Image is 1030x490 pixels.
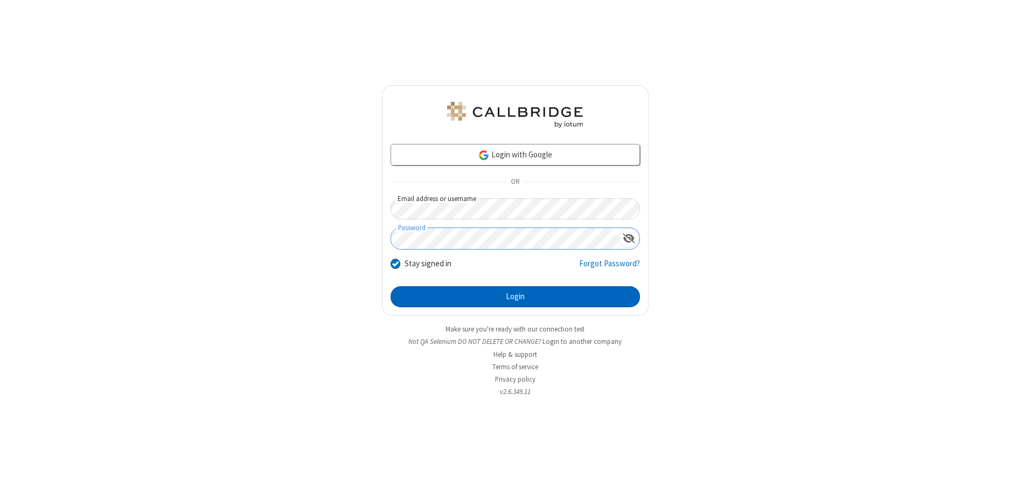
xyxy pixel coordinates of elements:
button: Login [391,286,640,308]
button: Login to another company [542,336,622,347]
a: Forgot Password? [579,258,640,278]
input: Email address or username [391,198,640,219]
input: Password [391,228,618,249]
img: google-icon.png [478,149,490,161]
li: Not QA Selenium DO NOT DELETE OR CHANGE? [382,336,649,347]
img: QA Selenium DO NOT DELETE OR CHANGE [445,102,585,128]
a: Make sure you're ready with our connection test [446,325,584,334]
div: Show password [618,228,639,248]
li: v2.6.349.11 [382,387,649,397]
a: Help & support [493,350,537,359]
label: Stay signed in [405,258,451,270]
a: Login with Google [391,144,640,165]
a: Privacy policy [495,375,535,384]
span: OR [506,175,524,190]
a: Terms of service [492,362,538,371]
